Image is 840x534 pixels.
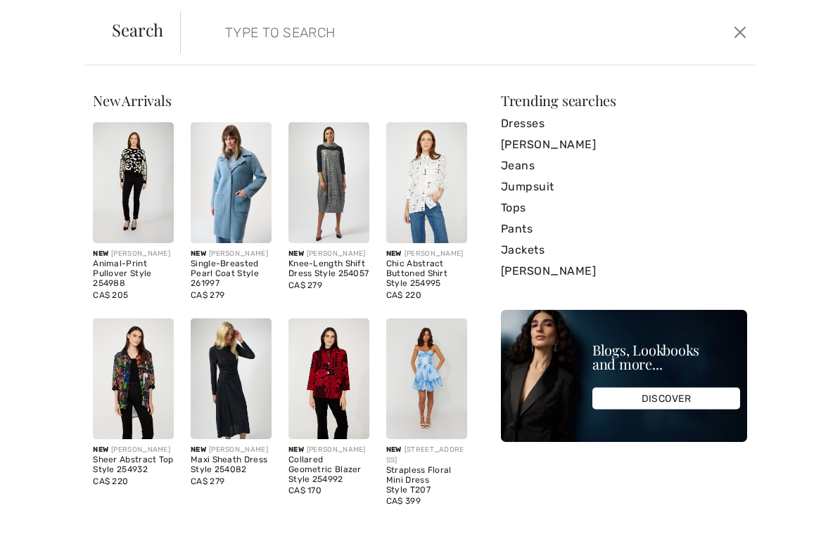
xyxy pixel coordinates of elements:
[386,249,402,258] span: New
[93,249,174,259] div: [PERSON_NAME]
[386,466,467,495] div: Strapless Floral Mini Dress Style T207
[501,134,747,155] a: [PERSON_NAME]
[191,476,224,486] span: CA$ 279
[191,259,272,288] div: Single-Breasted Pearl Coat Style 261997
[288,122,369,243] img: Knee-Length Shift Dress Style 254057. Pewter/black
[288,259,369,279] div: Knee-Length Shift Dress Style 254057
[501,176,747,197] a: Jumpsuit
[501,93,747,108] div: Trending searches
[501,219,747,240] a: Pants
[730,21,750,44] button: Close
[501,155,747,176] a: Jeans
[93,259,174,288] div: Animal-Print Pullover Style 254988
[215,11,601,53] input: TYPE TO SEARCH
[386,259,467,288] div: Chic Abstract Buttoned Shirt Style 254995
[93,290,128,300] span: CA$ 205
[501,113,747,134] a: Dresses
[191,249,272,259] div: [PERSON_NAME]
[191,290,224,300] span: CA$ 279
[191,445,272,455] div: [PERSON_NAME]
[386,249,467,259] div: [PERSON_NAME]
[386,496,421,506] span: CA$ 399
[93,249,108,258] span: New
[93,476,128,486] span: CA$ 220
[501,240,747,261] a: Jackets
[501,197,747,219] a: Tops
[93,91,171,110] span: New Arrivals
[386,122,467,243] img: Chic Abstract Buttoned Shirt Style 254995. Off White
[288,455,369,484] div: Collared Geometric Blazer Style 254992
[191,455,272,475] div: Maxi Sheath Dress Style 254082
[592,343,740,371] div: Blogs, Lookbooks and more...
[288,486,322,495] span: CA$ 170
[592,388,740,410] div: DISCOVER
[191,445,206,454] span: New
[93,445,174,455] div: [PERSON_NAME]
[288,445,304,454] span: New
[93,122,174,243] img: Animal-Print Pullover Style 254988. Cream/black
[93,455,174,475] div: Sheer Abstract Top Style 254932
[112,21,163,38] span: Search
[288,318,369,439] img: Collared Geometric Blazer Style 254992. Tomato/black
[191,249,206,258] span: New
[191,318,272,439] img: Maxi Sheath Dress Style 254082. Deep cherry
[288,249,369,259] div: [PERSON_NAME]
[386,445,467,466] div: [STREET_ADDRESS]
[386,445,402,454] span: New
[288,445,369,455] div: [PERSON_NAME]
[501,310,747,442] img: Blogs, Lookbooks and more...
[191,122,272,243] img: Single-Breasted Pearl Coat Style 261997. Chambray
[288,249,304,258] span: New
[386,318,467,439] img: Strapless Floral Mini Dress Style T207. Blue
[386,290,421,300] span: CA$ 220
[93,318,174,439] img: Sheer Abstract Top Style 254932. Black/Multi
[288,280,322,290] span: CA$ 279
[93,445,108,454] span: New
[501,261,747,282] a: [PERSON_NAME]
